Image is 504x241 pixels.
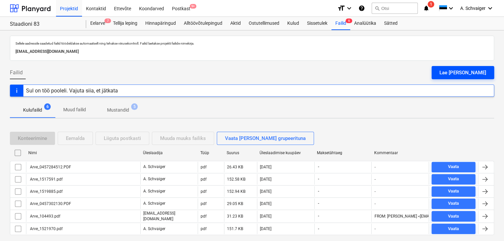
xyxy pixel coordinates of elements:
a: Analüütika [350,17,380,30]
button: Lae [PERSON_NAME] [432,66,494,79]
div: [DATE] [260,214,271,219]
p: Kulufailid [23,107,42,114]
div: Arve_0457302130.PDF [29,201,71,206]
div: Staadioni 83 [10,21,78,28]
div: Suurus [227,151,254,155]
div: - [374,189,375,194]
div: Sul on töö pooleli. Vajuta siia, et jätkata [26,87,118,94]
span: 1 [428,1,434,8]
div: Vestlusvidin [471,209,504,241]
div: 152.94 KB [227,189,245,194]
p: [EMAIL_ADDRESS][DOMAIN_NAME] [143,211,195,222]
span: 7 [104,18,111,23]
div: Vaata [448,188,459,195]
span: 6 [44,103,51,110]
p: A. Schvaiger [143,226,165,232]
div: Üleslaadija [143,151,195,155]
span: - [317,164,320,170]
a: Tellija leping [109,17,141,30]
p: A. Schvaiger [143,201,165,206]
div: Eelarve [86,17,109,30]
p: A. Schvaiger [143,164,165,170]
div: Vaata [448,225,459,233]
p: [EMAIL_ADDRESS][DOMAIN_NAME] [15,48,489,55]
div: - [374,165,375,169]
div: Vaata [448,163,459,171]
div: [DATE] [260,177,271,182]
span: - [317,176,320,182]
span: - [317,201,320,206]
div: pdf [201,189,207,194]
a: Eelarve7 [86,17,109,30]
i: format_size [337,4,345,12]
button: Vaata [432,224,475,234]
div: Arve_1519885.pdf [29,189,63,194]
span: 6 [346,18,352,23]
div: pdf [201,214,207,219]
button: Otsi [372,3,418,14]
div: Maksetähtaeg [317,151,369,155]
div: pdf [201,177,207,182]
p: A. Schvaiger [143,176,165,182]
div: Vaata [448,213,459,220]
iframe: Chat Widget [471,209,504,241]
div: Ostutellimused [245,17,283,30]
p: Muud failid [63,106,86,113]
a: Sätted [380,17,402,30]
button: Vaata [432,186,475,197]
div: Vaata [448,175,459,183]
div: Arve_1517591.pdf [29,177,63,182]
div: 31.23 KB [227,214,243,219]
div: 152.58 KB [227,177,245,182]
button: Vaata [432,162,475,172]
div: 29.05 KB [227,201,243,206]
div: Alltöövõtulepingud [180,17,226,30]
div: Arve_1521970.pdf [29,226,63,231]
span: Failid [10,69,23,77]
div: Vaata [448,200,459,207]
p: Sellele aadressile saadetud failid töödeldakse automaatselt ning tehakse viirusekontroll. Failid ... [15,41,489,46]
div: - [374,177,375,182]
a: Hinnapäringud [141,17,180,30]
div: - [374,226,375,231]
div: 151.7 KB [227,226,243,231]
span: 5 [131,103,138,110]
div: - [374,201,375,206]
div: Lae [PERSON_NAME] [439,68,486,77]
a: Sissetulek [303,17,331,30]
a: Aktid [226,17,245,30]
a: Failid6 [331,17,350,30]
div: pdf [201,226,207,231]
div: 26.43 KB [227,165,243,169]
span: 9+ [190,4,196,9]
span: - [317,189,320,194]
div: [DATE] [260,189,271,194]
div: pdf [201,165,207,169]
span: search [375,6,380,11]
p: Mustandid [107,107,129,114]
div: Vaata [PERSON_NAME] grupeerituna [225,134,306,143]
i: Abikeskus [358,4,365,12]
div: Kommentaar [374,151,426,155]
div: Üleslaadimise kuupäev [260,151,312,155]
span: A. Schvaiger [460,6,486,11]
div: [DATE] [260,226,271,231]
button: Vaata [432,211,475,222]
div: Nimi [28,151,138,155]
i: keyboard_arrow_down [345,4,353,12]
button: Vaata [432,198,475,209]
div: Tüüp [200,151,221,155]
p: A. Schvaiger [143,189,165,194]
span: - [317,226,320,232]
a: Kulud [283,17,303,30]
div: [DATE] [260,201,271,206]
button: Vaata [PERSON_NAME] grupeerituna [217,132,314,145]
span: - [317,213,320,219]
